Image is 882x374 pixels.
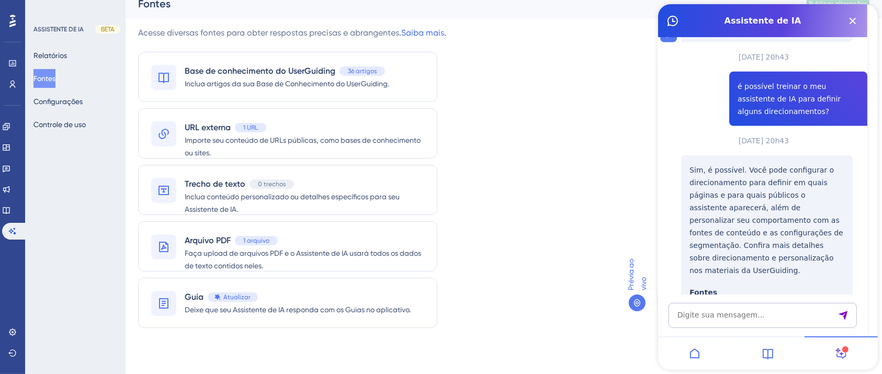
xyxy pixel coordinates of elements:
[59,12,150,21] font: Teste de bate-papo
[81,126,131,147] button: [DATE] 20h43
[258,180,286,188] font: 0 trechos
[186,8,203,25] button: Botão Fechar
[185,305,411,314] font: Deixe que seu Assistente de IA responda com os Guias no aplicativo.
[10,299,199,324] textarea: Entrada de texto do assistente de IA
[185,192,400,213] font: Inclua conteúdo personalizado ou detalhes específicos para seu Assistente de IA.
[101,26,115,33] font: BETA
[401,28,446,38] a: Saiba mais.
[37,189,140,222] font: Melhores práticas para a redação de mensagens SMS Flash
[182,214,193,225] div: Enviar mensagem
[33,97,83,106] font: Configurações
[33,26,84,33] font: ASSISTENTE DE IA
[185,249,421,270] font: Faça upload de arquivos PDF e o Assistente de IA usará todos os dados de texto contidos neles.
[6,6,25,25] img: launcher-image-alternative-text
[81,49,131,57] font: [DATE] 20h43
[33,51,67,60] font: Relatórios
[243,124,258,131] font: 1 URL
[80,78,183,111] font: é possível treinar o meu assistente de IA para definir alguns direcionamentos?
[180,306,190,316] div: Enviar mensagem
[81,132,131,141] font: [DATE] 20h43
[33,46,67,65] button: Relatórios
[185,66,335,76] font: Base de conhecimento do UserGuiding
[223,293,251,301] font: Atualizar
[3,3,28,28] button: Open AI Assistant Launcher
[37,54,153,112] font: Você pode ter dúvidas sobre SMS Flash? Por exemplo, sobre como funciona, melhores práticas, agend...
[243,237,269,244] font: 1 arquivo
[8,207,201,232] textarea: Entrada de texto do assistente de IA
[6,8,23,25] button: Botão Voltar
[33,74,55,83] font: Fontes
[185,235,231,245] font: Arquivo PDF
[103,199,106,209] font: ,
[37,151,64,160] font: Fontes
[185,136,421,157] font: Importe seu conteúdo de URLs públicas, como bases de conhecimento ou sites.
[66,12,143,21] font: Assistente de IA
[33,69,55,88] button: Fontes
[33,115,86,134] button: Controle de uso
[81,42,131,63] button: [DATE] 20h43
[138,28,401,38] font: Acesse diversas fontes para obter respostas precisas e abrangentes.
[37,117,143,138] font: Qual aparência do SMS Flash você gostaria de saber?
[627,259,648,290] font: Prévia ao vivo
[25,5,90,13] font: Precisar de ajuda?
[33,120,86,129] font: Controle de uso
[31,162,185,270] font: Sim, é possível. Você pode configurar o direcionamento para definir em quais páginas e para quais...
[348,67,377,75] font: 36 artigos
[185,292,203,302] font: Guia
[185,80,389,88] font: Inclua artigos da sua Base de Conhecimento do UserGuiding.
[33,92,83,111] button: Configurações
[37,164,143,185] font: Qual a diferença entre SMS e SMS Flash?
[185,122,231,132] font: URL externa
[185,179,245,189] font: Trecho de texto
[54,246,165,254] font: Desenvolvido por UserGuiding
[31,284,59,292] font: Fontes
